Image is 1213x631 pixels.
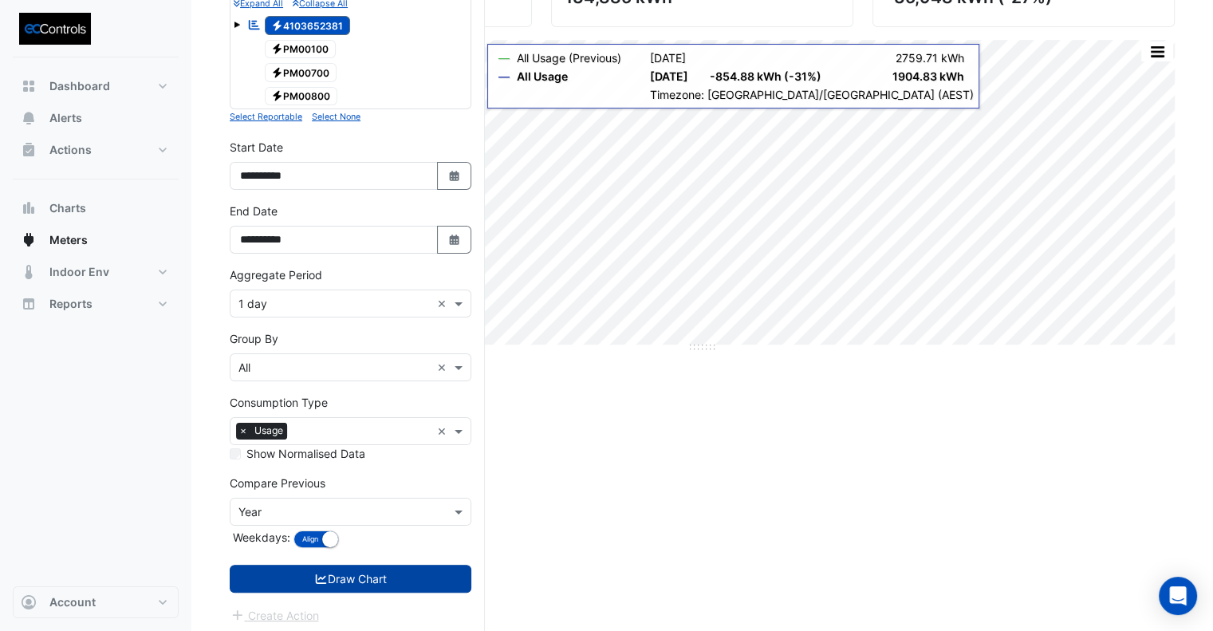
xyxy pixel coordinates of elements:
app-icon: Meters [21,232,37,248]
label: Group By [230,330,278,347]
span: Clear [437,423,451,440]
app-icon: Actions [21,142,37,158]
button: Select Reportable [230,109,302,124]
span: Dashboard [49,78,110,94]
span: Charts [49,200,86,216]
app-icon: Indoor Env [21,264,37,280]
span: 4103652381 [265,16,351,35]
fa-icon: Reportable [247,18,262,31]
label: Weekdays: [230,529,290,546]
button: Charts [13,192,179,224]
label: End Date [230,203,278,219]
span: Actions [49,142,92,158]
button: Actions [13,134,179,166]
span: Usage [250,423,287,439]
label: Show Normalised Data [246,445,365,462]
img: Company Logo [19,13,91,45]
div: Open Intercom Messenger [1159,577,1197,615]
span: Alerts [49,110,82,126]
button: Select None [312,109,360,124]
button: Indoor Env [13,256,179,288]
label: Compare Previous [230,475,325,491]
span: PM00100 [265,40,337,59]
app-icon: Dashboard [21,78,37,94]
fa-icon: Select Date [447,169,462,183]
small: Select None [312,112,360,122]
span: Account [49,594,96,610]
fa-icon: Electricity [271,66,283,78]
span: Clear [437,359,451,376]
label: Consumption Type [230,394,328,411]
button: Account [13,586,179,618]
fa-icon: Select Date [447,233,462,246]
fa-icon: Electricity [271,43,283,55]
app-icon: Alerts [21,110,37,126]
label: Aggregate Period [230,266,322,283]
span: Reports [49,296,93,312]
span: Clear [437,295,451,312]
span: PM00800 [265,87,338,106]
span: Meters [49,232,88,248]
fa-icon: Electricity [271,90,283,102]
button: Meters [13,224,179,256]
label: Start Date [230,139,283,156]
app-escalated-ticket-create-button: Please draw the charts first [230,607,320,621]
small: Select Reportable [230,112,302,122]
fa-icon: Electricity [271,19,283,31]
app-icon: Charts [21,200,37,216]
button: Draw Chart [230,565,471,593]
span: PM00700 [265,63,337,82]
button: More Options [1141,41,1173,61]
button: Reports [13,288,179,320]
span: Indoor Env [49,264,109,280]
button: Alerts [13,102,179,134]
app-icon: Reports [21,296,37,312]
button: Dashboard [13,70,179,102]
span: × [236,423,250,439]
